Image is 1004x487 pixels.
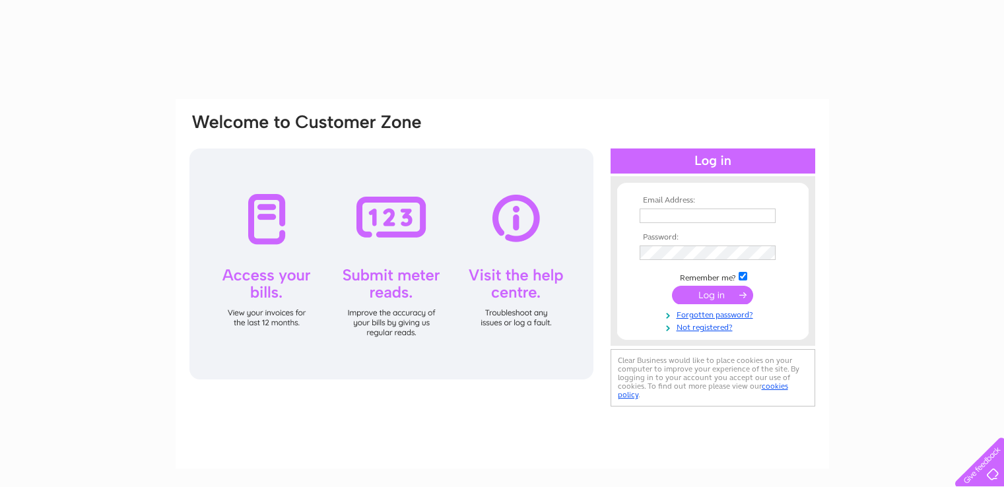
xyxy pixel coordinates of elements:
a: cookies policy [618,381,788,399]
div: Clear Business would like to place cookies on your computer to improve your experience of the sit... [611,349,815,406]
a: Not registered? [640,320,789,333]
input: Submit [672,286,753,304]
td: Remember me? [636,270,789,283]
a: Forgotten password? [640,308,789,320]
th: Password: [636,233,789,242]
th: Email Address: [636,196,789,205]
